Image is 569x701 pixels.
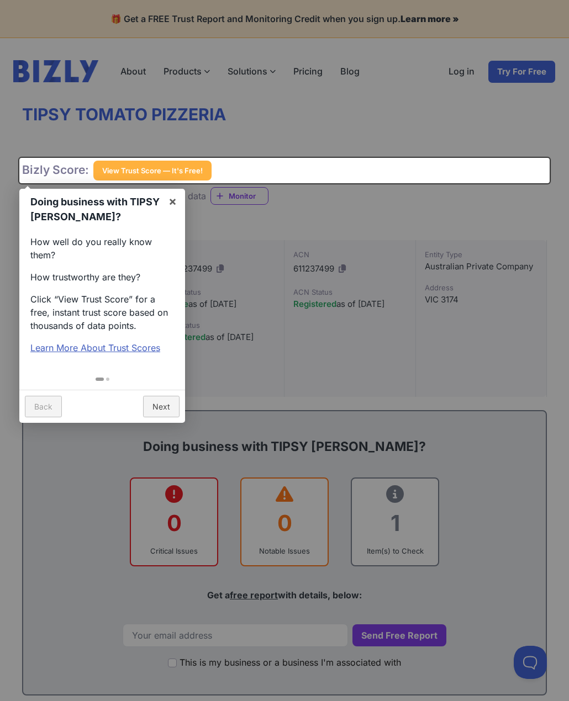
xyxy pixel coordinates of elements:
[25,396,62,417] a: Back
[30,270,174,284] p: How trustworthy are they?
[143,396,180,417] a: Next
[30,235,174,262] p: How well do you really know them?
[30,342,160,353] a: Learn More About Trust Scores
[160,189,185,214] a: ×
[30,293,174,332] p: Click “View Trust Score” for a free, instant trust score based on thousands of data points.
[30,194,160,224] h1: Doing business with TIPSY [PERSON_NAME]?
